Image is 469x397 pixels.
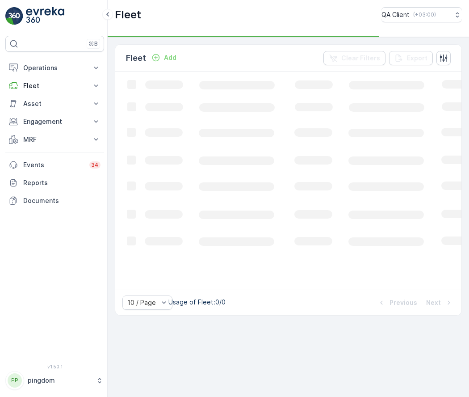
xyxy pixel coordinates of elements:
[23,63,86,72] p: Operations
[23,160,84,169] p: Events
[426,298,441,307] p: Next
[23,81,86,90] p: Fleet
[381,7,462,22] button: QA Client(+03:00)
[126,52,146,64] p: Fleet
[23,99,86,108] p: Asset
[23,117,86,126] p: Engagement
[91,161,99,169] p: 34
[115,8,141,22] p: Fleet
[5,95,104,113] button: Asset
[341,54,380,63] p: Clear Filters
[376,297,418,308] button: Previous
[8,373,22,388] div: PP
[389,51,433,65] button: Export
[5,113,104,131] button: Engagement
[389,298,417,307] p: Previous
[323,51,385,65] button: Clear Filters
[5,156,104,174] a: Events34
[23,178,100,187] p: Reports
[168,298,226,307] p: Usage of Fleet : 0/0
[26,7,64,25] img: logo_light-DOdMpM7g.png
[407,54,427,63] p: Export
[164,53,176,62] p: Add
[148,52,180,63] button: Add
[381,10,410,19] p: QA Client
[5,77,104,95] button: Fleet
[413,11,436,18] p: ( +03:00 )
[23,196,100,205] p: Documents
[5,59,104,77] button: Operations
[5,371,104,390] button: PPpingdom
[5,192,104,210] a: Documents
[5,174,104,192] a: Reports
[5,131,104,148] button: MRF
[28,376,92,385] p: pingdom
[89,40,98,47] p: ⌘B
[5,7,23,25] img: logo
[425,297,454,308] button: Next
[5,364,104,369] span: v 1.50.1
[23,135,86,144] p: MRF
